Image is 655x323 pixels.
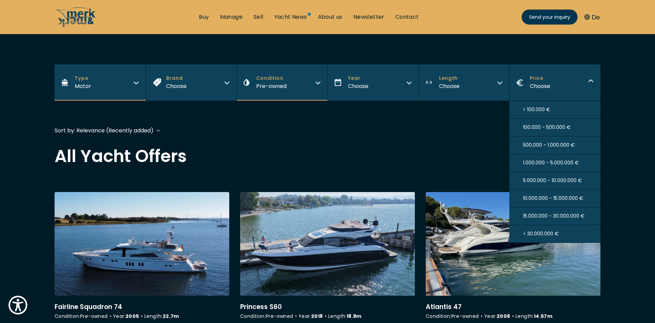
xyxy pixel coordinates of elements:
[509,64,600,101] button: Price
[439,82,460,90] div: Choose
[509,119,600,136] button: 100.000 - 500.000 €
[348,82,368,90] div: Choose
[530,82,550,90] div: Choose
[55,126,154,135] div: Sort by: Relevance (Recently added)
[75,82,91,90] span: Motor
[419,64,510,101] button: Length
[523,212,585,220] span: 15.000.000 - 30.000.000 €
[166,82,187,90] div: Choose
[509,172,600,190] button: 5.000.000 - 10.000.000 €
[199,13,209,21] a: Buy
[509,207,600,225] button: 15.000.000 - 30.000.000 €
[55,21,96,29] a: /
[256,82,287,90] span: Pre-owned
[523,195,583,202] span: 10.000.000 - 15.000.000 €
[274,13,307,21] a: Yacht News
[146,64,237,101] button: Brand
[318,13,343,21] a: About us
[523,177,582,184] span: 5.000.000 - 10.000.000 €
[253,13,263,21] a: Sell
[523,230,559,237] span: > 30.000.000 €
[509,225,600,243] button: > 30.000.000 €
[523,142,575,149] span: 500.000 - 1.000.000 €
[55,64,146,101] button: Type
[509,136,600,154] button: 500.000 - 1.000.000 €
[530,75,550,82] span: Price
[166,75,187,82] span: Brand
[395,13,419,21] a: Contact
[220,13,243,21] a: Manage
[509,190,600,207] button: 10.000.000 - 15.000.000 €
[7,294,29,316] button: Show Accessibility Preferences
[327,64,419,101] button: Year
[348,75,368,82] span: Year
[509,101,600,119] button: < 100.000 €
[522,10,578,25] a: Send your inquiry
[584,13,600,22] button: De
[236,64,327,101] button: Condition
[439,75,460,82] span: Length
[75,75,91,82] span: Type
[523,124,571,131] span: 100.000 - 500.000 €
[523,106,550,113] span: < 100.000 €
[55,148,600,165] h2: All Yacht Offers
[523,159,579,166] span: 1.000.000 - 5.000.000 €
[256,75,287,82] span: Condition
[509,154,600,172] button: 1.000.000 - 5.000.000 €
[353,13,384,21] a: Newsletter
[529,14,570,21] span: Send your inquiry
